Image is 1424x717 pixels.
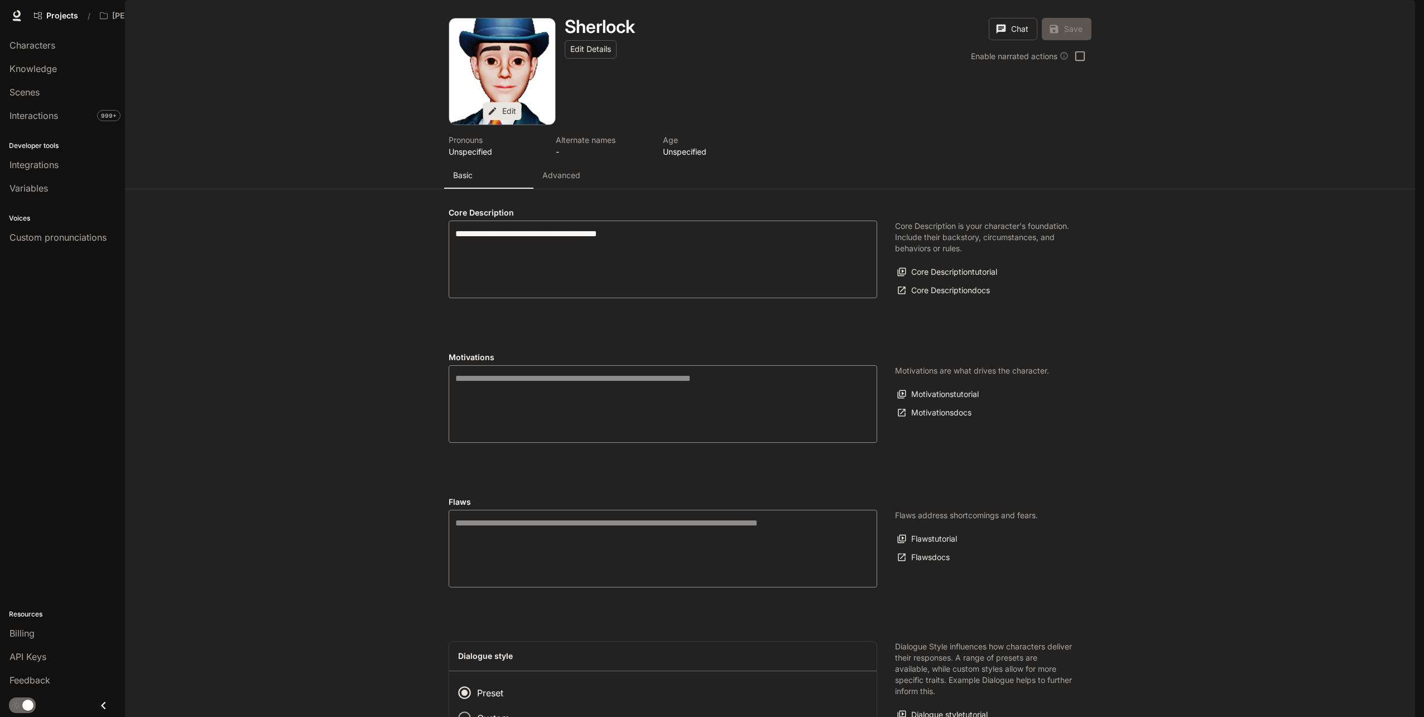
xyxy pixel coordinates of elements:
p: Unspecified [663,146,757,157]
button: Core Descriptiontutorial [895,263,1000,281]
p: [PERSON_NAME] [112,11,175,21]
p: Advanced [542,170,580,181]
h4: Motivations [449,352,877,363]
button: Open character details dialog [663,134,757,157]
div: / [83,10,95,22]
button: Open character avatar dialog [449,18,555,125]
button: Motivationstutorial [895,385,982,404]
a: Core Descriptiondocs [895,281,993,300]
button: Open character details dialog [556,134,650,157]
p: Dialogue Style influences how characters deliver their responses. A range of presets are availabl... [895,641,1074,697]
p: Age [663,134,757,146]
span: Projects [46,11,78,21]
div: Flaws [449,510,877,587]
button: All workspaces [95,4,192,27]
p: Unspecified [449,146,542,157]
button: Flawstutorial [895,530,960,548]
p: Pronouns [449,134,542,146]
button: Open character details dialog [565,18,635,36]
span: Preset [477,686,503,700]
button: Open character details dialog [449,134,542,157]
h1: Sherlock [565,16,635,37]
a: Flawsdocs [895,548,952,567]
p: Core Description is your character's foundation. Include their backstory, circumstances, and beha... [895,221,1074,254]
div: Avatar image [449,18,555,125]
p: Alternate names [556,134,650,146]
div: Enable narrated actions [971,50,1069,62]
a: Motivationsdocs [895,404,974,422]
p: - [556,146,650,157]
div: label [449,221,877,298]
button: Edit Details [565,40,617,59]
button: Chat [989,18,1037,40]
p: Flaws address shortcomings and fears. [895,510,1038,521]
a: Go to projects [29,4,83,27]
h4: Dialogue style [458,651,868,662]
h4: Core Description [449,207,877,218]
h4: Flaws [449,496,877,508]
p: Motivations are what drives the character. [895,365,1049,376]
p: Basic [453,170,473,181]
button: Edit [483,102,522,121]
